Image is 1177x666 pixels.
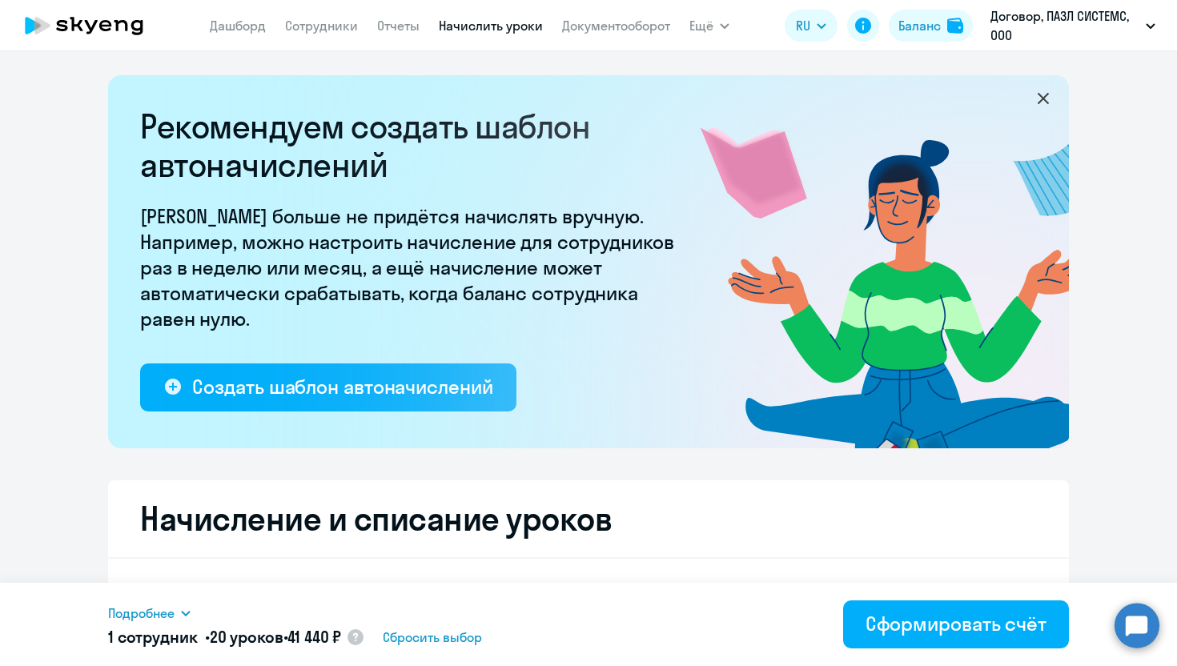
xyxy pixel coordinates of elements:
span: RU [796,16,810,35]
h2: Рекомендуем создать шаблон автоначислений [140,107,685,184]
p: Договор, ПАЗЛ СИСТЕМС, ООО [990,6,1139,45]
span: 41 440 ₽ [287,627,341,647]
div: Баланс [898,16,941,35]
button: Создать шаблон автоначислений [140,363,516,411]
button: Сформировать счёт [843,600,1069,648]
a: Отчеты [377,18,420,34]
h2: Начисление и списание уроков [140,499,1037,538]
span: Ещё [689,16,713,35]
a: Сотрудники [285,18,358,34]
div: Создать шаблон автоначислений [192,374,492,399]
span: Подробнее [108,604,175,623]
button: RU [785,10,838,42]
a: Документооборот [562,18,670,34]
button: Договор, ПАЗЛ СИСТЕМС, ООО [982,6,1163,45]
div: Сформировать счёт [866,611,1046,636]
p: [PERSON_NAME] больше не придётся начислять вручную. Например, можно настроить начисление для сотр... [140,203,685,331]
button: Ещё [689,10,729,42]
a: Начислить уроки [439,18,543,34]
span: 20 уроков [210,627,283,647]
button: Балансbalance [889,10,973,42]
a: Дашборд [210,18,266,34]
span: Сбросить выбор [383,628,482,647]
h5: 1 сотрудник • • [108,626,341,648]
img: balance [947,18,963,34]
